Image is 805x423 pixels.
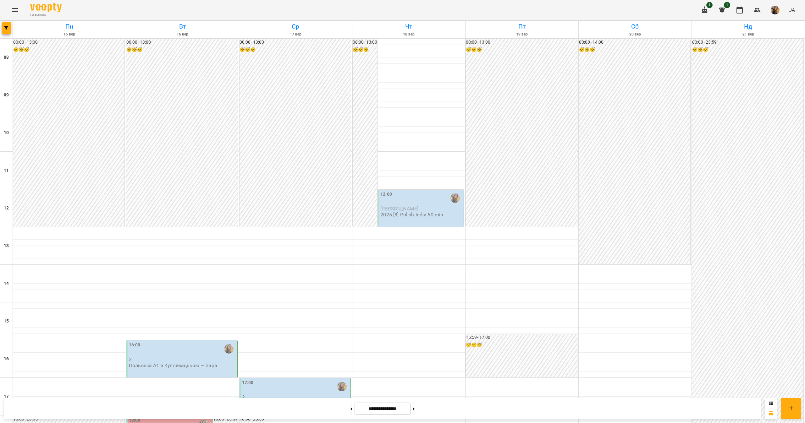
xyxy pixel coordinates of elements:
[240,39,351,46] h6: 00:00 - 13:00
[129,363,217,368] p: Польська А1 з Куплевацькою — пара
[13,39,124,46] h6: 00:00 - 13:00
[4,167,9,174] h6: 11
[127,22,238,31] h6: Вт
[30,13,62,17] span: For Business
[8,3,23,18] button: Menu
[693,22,804,31] h6: Нд
[580,31,691,37] h6: 20 вер
[706,2,713,8] span: 1
[693,31,804,37] h6: 21 вер
[127,31,238,37] h6: 16 вер
[4,92,9,99] h6: 09
[224,344,234,354] img: Куплевацька Олександра Іванівна (п)
[126,46,238,53] h6: 😴😴😴
[580,22,691,31] h6: Сб
[466,22,577,31] h6: Пт
[4,393,9,400] h6: 17
[466,31,577,37] h6: 19 вер
[466,342,577,349] h6: 😴😴😴
[692,46,803,53] h6: 😴😴😴
[788,7,795,13] span: UA
[380,206,418,212] span: [PERSON_NAME]
[353,39,377,46] h6: 00:00 - 13:00
[724,2,730,8] span: 1
[4,242,9,249] h6: 13
[337,382,347,391] img: Куплевацька Олександра Іванівна (п)
[4,280,9,287] h6: 14
[4,355,9,362] h6: 16
[242,379,254,386] label: 17:00
[13,46,124,53] h6: 😴😴😴
[466,46,577,53] h6: 😴😴😴
[692,39,803,46] h6: 00:00 - 23:59
[579,39,690,46] h6: 00:00 - 14:00
[771,6,780,14] img: 2d1d2c17ffccc5d6363169c503fcce50.jpg
[353,46,377,53] h6: 😴😴😴
[450,193,460,203] img: Куплевацька Олександра Іванівна (п)
[126,39,238,46] h6: 00:00 - 13:00
[466,39,577,46] h6: 00:00 - 13:00
[14,31,125,37] h6: 15 вер
[129,357,236,362] p: 2
[129,342,141,349] label: 16:00
[466,334,577,341] h6: 15:59 - 17:00
[579,46,690,53] h6: 😴😴😴
[240,22,351,31] h6: Ср
[380,191,392,198] label: 12:00
[4,129,9,136] h6: 10
[4,205,9,212] h6: 12
[4,54,9,61] h6: 08
[30,3,62,12] img: Voopty Logo
[240,46,351,53] h6: 😴😴😴
[353,31,464,37] h6: 18 вер
[4,318,9,325] h6: 15
[786,4,797,16] button: UA
[353,22,464,31] h6: Чт
[380,212,443,217] p: 2025 [8] Polish Indiv 60 min
[240,31,351,37] h6: 17 вер
[14,22,125,31] h6: Пн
